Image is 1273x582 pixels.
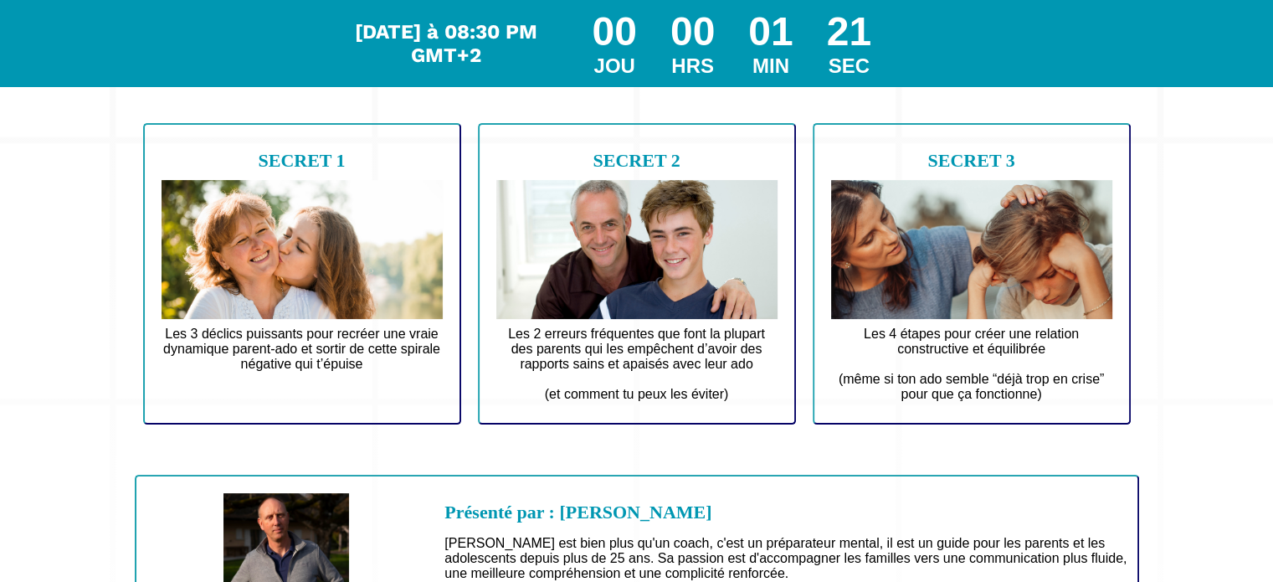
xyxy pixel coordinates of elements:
[827,8,871,54] div: 21
[831,180,1112,319] img: 6e5ea48f4dd0521e46c6277ff4d310bb_Design_sans_titre_5.jpg
[927,150,1014,171] b: SECRET 3
[592,54,636,78] div: JOU
[496,322,778,406] text: Les 2 erreurs fréquentes que font la plupart des parents qui les empêchent d’avoir des rapports s...
[827,54,871,78] div: SEC
[748,54,793,78] div: MIN
[748,8,793,54] div: 01
[670,54,715,78] div: HRS
[592,8,636,54] div: 00
[351,20,542,67] div: Le webinar commence dans...
[444,502,711,523] b: Présenté par : [PERSON_NAME]
[593,150,680,171] b: SECRET 2
[162,322,443,391] text: Les 3 déclics puissants pour recréer une vraie dynamique parent-ado et sortir de cette spirale né...
[258,150,345,171] b: SECRET 1
[670,8,715,54] div: 00
[831,322,1112,406] text: Les 4 étapes pour créer une relation constructive et équilibrée (même si ton ado semble “déjà tro...
[355,20,537,67] span: [DATE] à 08:30 PM GMT+2
[162,180,443,319] img: d70f9ede54261afe2763371d391305a3_Design_sans_titre_4.jpg
[496,180,778,319] img: 774e71fe38cd43451293438b60a23fce_Design_sans_titre_1.jpg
